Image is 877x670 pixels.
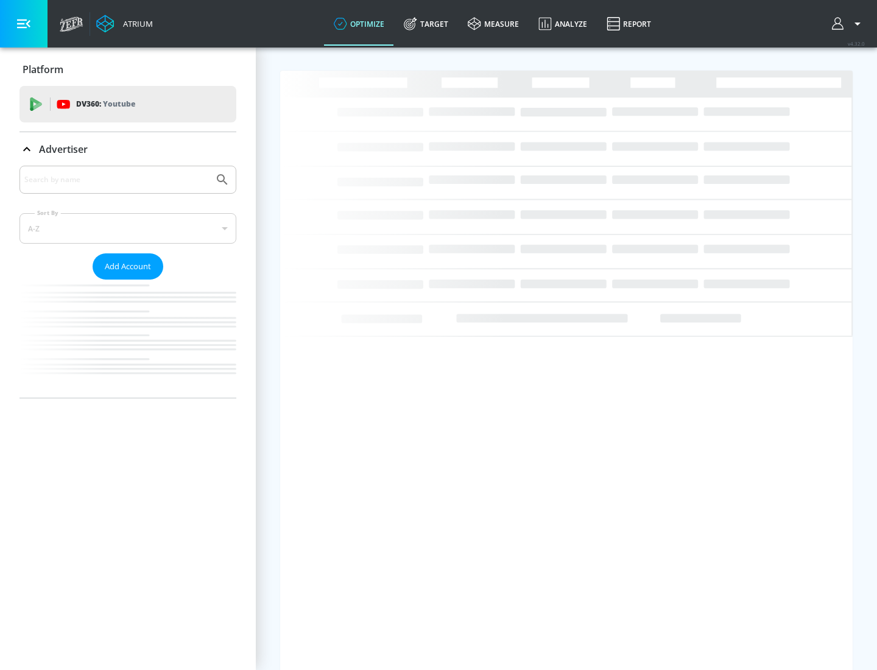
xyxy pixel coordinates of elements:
[19,132,236,166] div: Advertiser
[19,280,236,398] nav: list of Advertiser
[23,63,63,76] p: Platform
[39,143,88,156] p: Advertiser
[103,97,135,110] p: Youtube
[19,213,236,244] div: A-Z
[76,97,135,111] p: DV360:
[19,86,236,122] div: DV360: Youtube
[19,52,236,86] div: Platform
[394,2,458,46] a: Target
[19,166,236,398] div: Advertiser
[118,18,153,29] div: Atrium
[35,209,61,217] label: Sort By
[24,172,209,188] input: Search by name
[529,2,597,46] a: Analyze
[597,2,661,46] a: Report
[105,259,151,273] span: Add Account
[848,40,865,47] span: v 4.32.0
[458,2,529,46] a: measure
[324,2,394,46] a: optimize
[93,253,163,280] button: Add Account
[96,15,153,33] a: Atrium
